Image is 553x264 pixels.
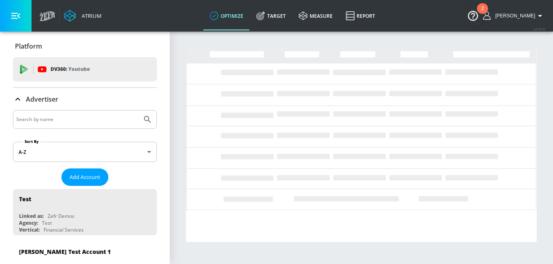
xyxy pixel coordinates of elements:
div: 2 [481,9,484,19]
p: Platform [15,42,42,51]
div: Agency: [19,219,38,226]
p: Advertiser [26,95,58,104]
a: optimize [203,1,250,30]
input: Search by name [16,114,139,125]
p: DV360: [51,65,90,74]
span: Add Account [70,172,100,182]
a: measure [292,1,339,30]
a: Report [339,1,382,30]
p: Youtube [68,65,90,73]
div: DV360: Youtube [13,57,157,81]
button: Open Resource Center, 2 new notifications [462,4,484,27]
div: [PERSON_NAME] Test Account 1 [19,248,111,255]
div: Atrium [78,12,101,19]
div: TestLinked as:Zefr DemosAgency:TestVertical:Financial Services [13,189,157,235]
span: login as: emily.shoemaker@zefr.com [492,13,535,19]
div: Platform [13,35,157,57]
div: Advertiser [13,88,157,111]
button: [PERSON_NAME] [483,11,545,21]
label: Sort By [23,139,40,144]
div: Test [19,195,31,203]
div: Financial Services [44,226,84,233]
a: Atrium [64,10,101,22]
a: Target [250,1,292,30]
div: Linked as: [19,213,44,219]
span: v 4.25.4 [534,27,545,31]
div: A-Z [13,142,157,162]
button: Add Account [61,168,108,186]
div: Vertical: [19,226,40,233]
div: Test [42,219,52,226]
div: Zefr Demos [48,213,74,219]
